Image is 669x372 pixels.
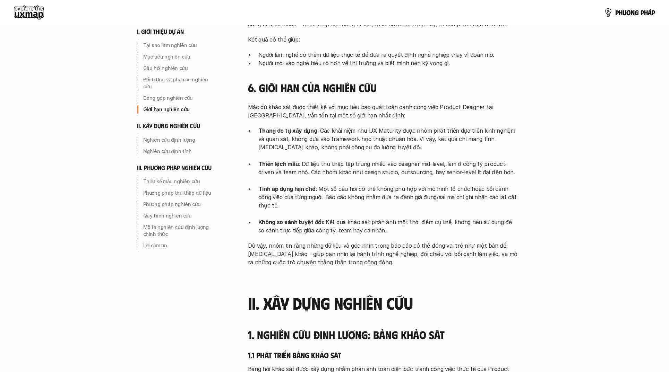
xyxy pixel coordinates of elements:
[137,176,220,187] a: Thiết kế mẫu nghiên cứu
[623,9,626,16] span: ư
[641,9,644,16] span: p
[143,76,217,90] p: Đối tượng và phạm vi nghiên cứu
[258,127,317,134] strong: Thang đo tự xây dựng
[143,242,217,249] p: Lời cảm ơn
[626,9,631,16] span: ơ
[248,241,518,266] p: Dù vậy, nhóm tin rằng những dữ liệu và góc nhìn trong báo cáo có thể đóng vai trò như một bản đồ ...
[631,9,635,16] span: n
[604,6,655,19] a: phươngpháp
[143,224,217,238] p: Mô tả nghiên cứu định lượng chính thức
[137,40,220,51] a: Tại sao làm nghiên cứu
[137,146,220,157] a: Nghiên cứu định tính
[137,222,220,240] a: Mô tả nghiên cứu định lượng chính thức
[137,210,220,221] a: Quy trình nghiên cứu
[258,160,299,167] strong: Thiên lệch mẫu
[648,9,652,16] span: á
[137,51,220,62] a: Mục tiêu nghiên cứu
[248,350,518,360] h5: 1.1 Phát triển bảng khảo sát
[143,178,217,185] p: Thiết kế mẫu nghiên cứu
[137,104,220,115] a: Giới hạn nghiên cứu
[258,160,518,185] p: : Dữ liệu thu thập tập trung nhiều vào designer mid-level, làm ở công ty product-driven và team n...
[619,9,623,16] span: h
[137,187,220,198] a: Phương pháp thu thập dữ liệu
[258,185,518,218] p: : Một số câu hỏi có thể không phù hợp với mô hình tổ chức hoặc bối cảnh công việc của từng người....
[258,51,518,59] p: Người làm nghề có thêm dữ liệu thực tế để đưa ra quyết định nghề nghiệp thay vì đoán mò.
[137,164,212,172] h6: iii. phương pháp nghiên cứu
[137,240,220,251] a: Lời cảm ơn
[258,185,316,192] strong: Tính áp dụng hạn chế
[258,126,518,160] p: : Các khái niệm như UX Maturity được nhóm phát triển dựa trên kinh nghiệm và quan sát, không dựa ...
[644,9,648,16] span: h
[143,201,217,208] p: Phương pháp nghiên cứu
[248,81,518,94] h4: 6. Giới hạn của nghiên cứu
[137,63,220,74] a: Câu hỏi nghiên cứu
[615,9,619,16] span: p
[143,136,217,143] p: Nghiên cứu định lượng
[137,74,220,92] a: Đối tượng và phạm vi nghiên cứu
[258,219,323,225] strong: Không so sánh tuyệt đối
[248,35,518,44] p: Kết quả có thể giúp:
[143,106,217,113] p: Giới hạn nghiên cứu
[137,28,184,36] h6: i. giới thiệu dự án
[143,42,217,49] p: Tại sao làm nghiên cứu
[137,134,220,145] a: Nghiên cứu định lượng
[258,59,518,67] p: Người mới vào nghề hiểu rõ hơn về thị trường và biết mình nên kỳ vọng gì.
[143,212,217,219] p: Quy trình nghiên cứu
[652,9,655,16] span: p
[143,65,217,72] p: Câu hỏi nghiên cứu
[137,92,220,104] a: Đóng góp nghiên cứu
[143,95,217,101] p: Đóng góp nghiên cứu
[248,103,518,119] p: Mặc dù khảo sát được thiết kế với mục tiêu bao quát toàn cảnh công việc Product Designer tại [GEO...
[143,53,217,60] p: Mục tiêu nghiên cứu
[137,199,220,210] a: Phương pháp nghiên cứu
[143,148,217,155] p: Nghiên cứu định tính
[143,189,217,196] p: Phương pháp thu thập dữ liệu
[137,122,200,130] h6: ii. xây dựng nghiên cứu
[248,294,518,312] h3: II. Xây dựng nghiên cứu
[635,9,639,16] span: g
[248,328,518,341] h4: 1. Nghiên cứu định lượng: Bảng khảo sát
[258,218,518,234] p: : Kết quả khảo sát phản ánh một thời điểm cụ thể, không nên sử dụng để so sánh trực tiếp giữa côn...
